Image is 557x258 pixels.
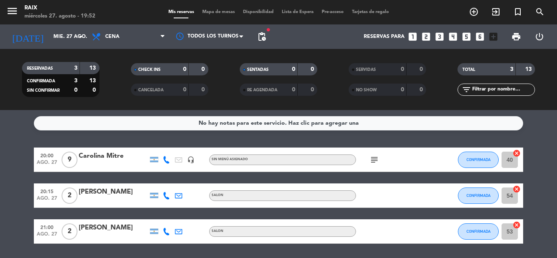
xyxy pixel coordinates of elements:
div: Carolina Mitre [79,151,148,161]
strong: 0 [420,87,424,93]
span: CONFIRMADA [466,229,491,234]
button: CONFIRMADA [458,187,499,204]
strong: 0 [311,87,316,93]
i: turned_in_not [513,7,523,17]
strong: 13 [525,66,533,72]
span: Mis reservas [164,10,198,14]
strong: 3 [74,78,77,84]
i: [DATE] [6,28,49,46]
span: RE AGENDADA [247,88,277,92]
span: print [511,32,521,42]
strong: 0 [93,87,97,93]
div: LOG OUT [528,24,551,49]
strong: 0 [420,66,424,72]
strong: 0 [201,66,206,72]
span: 20:00 [37,150,57,160]
i: looks_two [421,31,431,42]
i: headset_mic [187,156,195,163]
span: TOTAL [462,68,475,72]
i: add_box [488,31,499,42]
i: looks_5 [461,31,472,42]
i: cancel [513,221,521,229]
button: CONFIRMADA [458,152,499,168]
span: Tarjetas de regalo [348,10,393,14]
span: SIN CONFIRMAR [27,88,60,93]
span: SERVIDAS [356,68,376,72]
i: arrow_drop_down [76,32,86,42]
strong: 3 [74,65,77,71]
span: 21:00 [37,222,57,232]
span: SENTADAS [247,68,269,72]
span: Sin menú asignado [212,158,248,161]
i: exit_to_app [491,7,501,17]
strong: 0 [311,66,316,72]
input: Filtrar por nombre... [471,85,535,94]
span: CONFIRMADA [466,193,491,198]
strong: 0 [183,87,186,93]
span: ago. 27 [37,232,57,241]
i: looks_4 [448,31,458,42]
i: cancel [513,185,521,193]
span: 9 [62,152,77,168]
span: Reservas para [364,34,404,40]
span: Mapa de mesas [198,10,239,14]
button: menu [6,5,18,20]
div: RAIX [24,4,95,12]
strong: 13 [89,65,97,71]
span: Lista de Espera [278,10,318,14]
i: looks_one [407,31,418,42]
span: RESERVADAS [27,66,53,71]
span: fiber_manual_record [266,27,271,32]
div: No hay notas para este servicio. Haz clic para agregar una [199,119,359,128]
span: ago. 27 [37,160,57,169]
i: add_circle_outline [469,7,479,17]
div: miércoles 27. agosto - 19:52 [24,12,95,20]
span: 2 [62,223,77,240]
strong: 0 [292,66,295,72]
span: Pre-acceso [318,10,348,14]
div: [PERSON_NAME] [79,187,148,197]
button: CONFIRMADA [458,223,499,240]
span: Disponibilidad [239,10,278,14]
strong: 3 [510,66,513,72]
strong: 0 [201,87,206,93]
span: 20:15 [37,186,57,196]
span: Cena [105,34,119,40]
span: CANCELADA [138,88,164,92]
span: NO SHOW [356,88,377,92]
span: 2 [62,187,77,204]
span: ago. 27 [37,196,57,205]
strong: 0 [183,66,186,72]
span: CONFIRMADA [27,79,55,83]
strong: 0 [74,87,77,93]
span: CHECK INS [138,68,161,72]
i: cancel [513,149,521,157]
i: power_settings_new [535,32,544,42]
strong: 0 [292,87,295,93]
span: SALON [212,229,223,233]
i: filter_list [462,85,471,95]
span: SALON [212,194,223,197]
div: [PERSON_NAME] [79,223,148,233]
strong: 0 [401,66,404,72]
i: menu [6,5,18,17]
i: looks_3 [434,31,445,42]
i: subject [369,155,379,165]
strong: 13 [89,78,97,84]
i: looks_6 [475,31,485,42]
i: search [535,7,545,17]
strong: 0 [401,87,404,93]
span: CONFIRMADA [466,157,491,162]
span: pending_actions [257,32,267,42]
